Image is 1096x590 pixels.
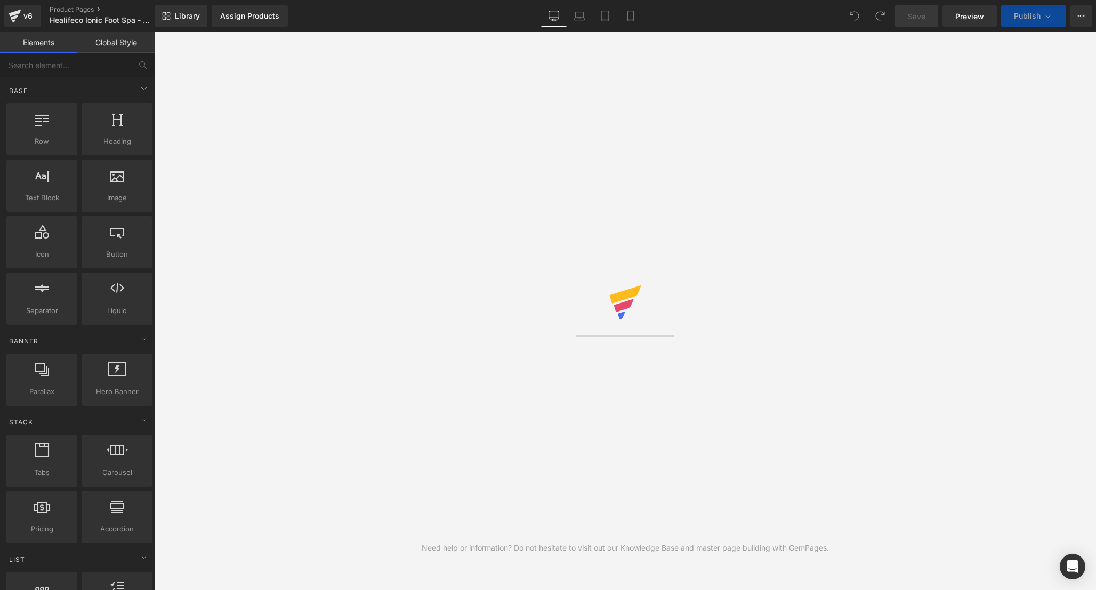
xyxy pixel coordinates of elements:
[8,336,39,346] span: Banner
[8,86,29,96] span: Base
[592,5,618,27] a: Tablet
[8,417,34,427] span: Stack
[85,136,149,147] span: Heading
[422,542,829,554] div: Need help or information? Do not hesitate to visit out our Knowledge Base and master page buildin...
[869,5,891,27] button: Redo
[618,5,643,27] a: Mobile
[10,192,74,203] span: Text Block
[1060,554,1085,579] div: Open Intercom Messenger
[844,5,865,27] button: Undo
[10,136,74,147] span: Row
[567,5,592,27] a: Laptop
[85,523,149,535] span: Accordion
[955,11,984,22] span: Preview
[50,16,152,24] span: Healifeco Ionic Foot Spa - numod test
[77,32,155,53] a: Global Style
[220,12,279,20] div: Assign Products
[942,5,997,27] a: Preview
[85,305,149,316] span: Liquid
[85,192,149,203] span: Image
[4,5,41,27] a: v6
[10,467,74,478] span: Tabs
[10,305,74,316] span: Separator
[10,249,74,260] span: Icon
[85,467,149,478] span: Carousel
[155,5,207,27] a: New Library
[50,5,172,14] a: Product Pages
[1014,12,1041,20] span: Publish
[85,249,149,260] span: Button
[1001,5,1066,27] button: Publish
[8,554,26,564] span: List
[21,9,35,23] div: v6
[1070,5,1092,27] button: More
[908,11,925,22] span: Save
[541,5,567,27] a: Desktop
[10,386,74,397] span: Parallax
[10,523,74,535] span: Pricing
[175,11,200,21] span: Library
[85,386,149,397] span: Hero Banner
